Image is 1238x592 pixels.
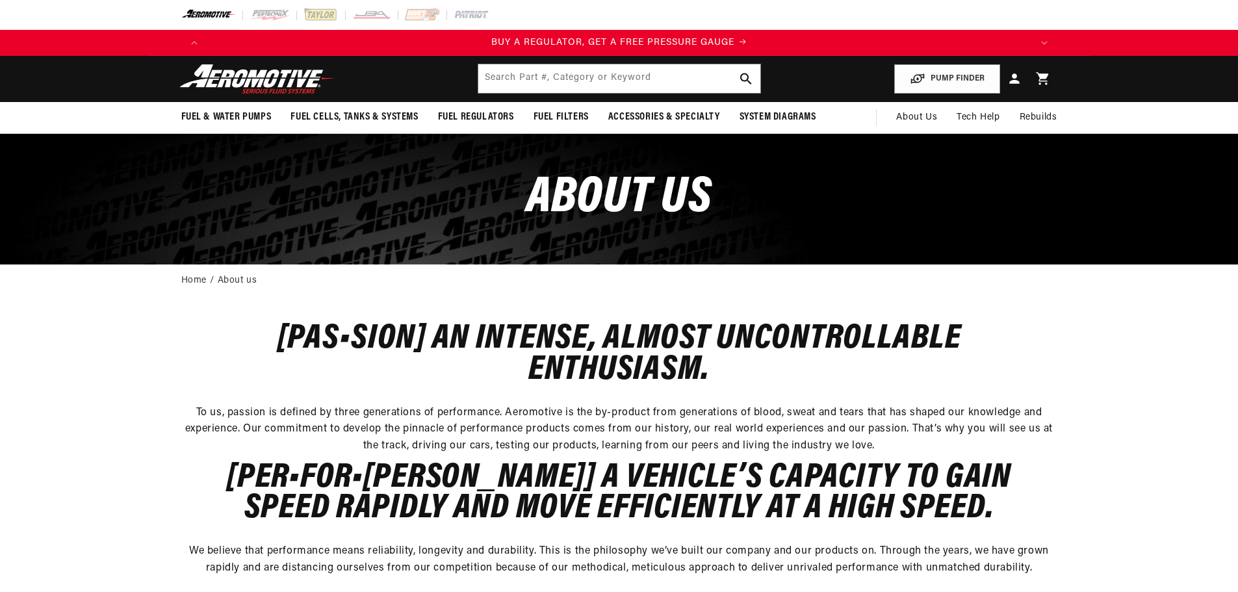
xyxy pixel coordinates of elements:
[172,102,281,133] summary: Fuel & Water Pumps
[207,36,1031,50] a: BUY A REGULATOR, GET A FREE PRESSURE GAUGE
[1010,102,1067,133] summary: Rebuilds
[599,102,730,133] summary: Accessories & Specialty
[1020,110,1057,125] span: Rebuilds
[534,110,589,124] span: Fuel Filters
[181,324,1057,385] h2: [Pas•sion] An intense, almost uncontrollable enthusiasm.
[730,102,826,133] summary: System Diagrams
[176,64,339,94] img: Aeromotive
[181,30,207,56] button: Translation missing: en.sections.announcements.previous_announcement
[218,274,257,288] a: About us
[181,110,272,124] span: Fuel & Water Pumps
[181,543,1057,576] p: We believe that performance means reliability, longevity and durability. This is the philosophy w...
[290,110,418,124] span: Fuel Cells, Tanks & Systems
[526,173,712,224] span: About us
[524,102,599,133] summary: Fuel Filters
[207,36,1031,50] div: Announcement
[181,463,1057,524] h2: [Per•for•[PERSON_NAME]] A vehicle’s capacity to gain speed rapidly and move efficiently at a high...
[894,64,1000,94] button: PUMP FINDER
[1031,30,1057,56] button: Translation missing: en.sections.announcements.next_announcement
[207,36,1031,50] div: 1 of 4
[181,405,1057,455] p: To us, passion is defined by three generations of performance. Aeromotive is the by-product from ...
[428,102,524,133] summary: Fuel Regulators
[149,30,1090,56] slideshow-component: Translation missing: en.sections.announcements.announcement_bar
[281,102,428,133] summary: Fuel Cells, Tanks & Systems
[478,64,760,93] input: Search by Part Number, Category or Keyword
[947,102,1009,133] summary: Tech Help
[181,274,207,288] a: Home
[957,110,999,125] span: Tech Help
[886,102,947,133] a: About Us
[740,110,816,124] span: System Diagrams
[732,64,760,93] button: search button
[491,38,734,47] span: BUY A REGULATOR, GET A FREE PRESSURE GAUGE
[896,112,937,122] span: About Us
[608,110,720,124] span: Accessories & Specialty
[438,110,514,124] span: Fuel Regulators
[181,274,1057,288] nav: breadcrumbs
